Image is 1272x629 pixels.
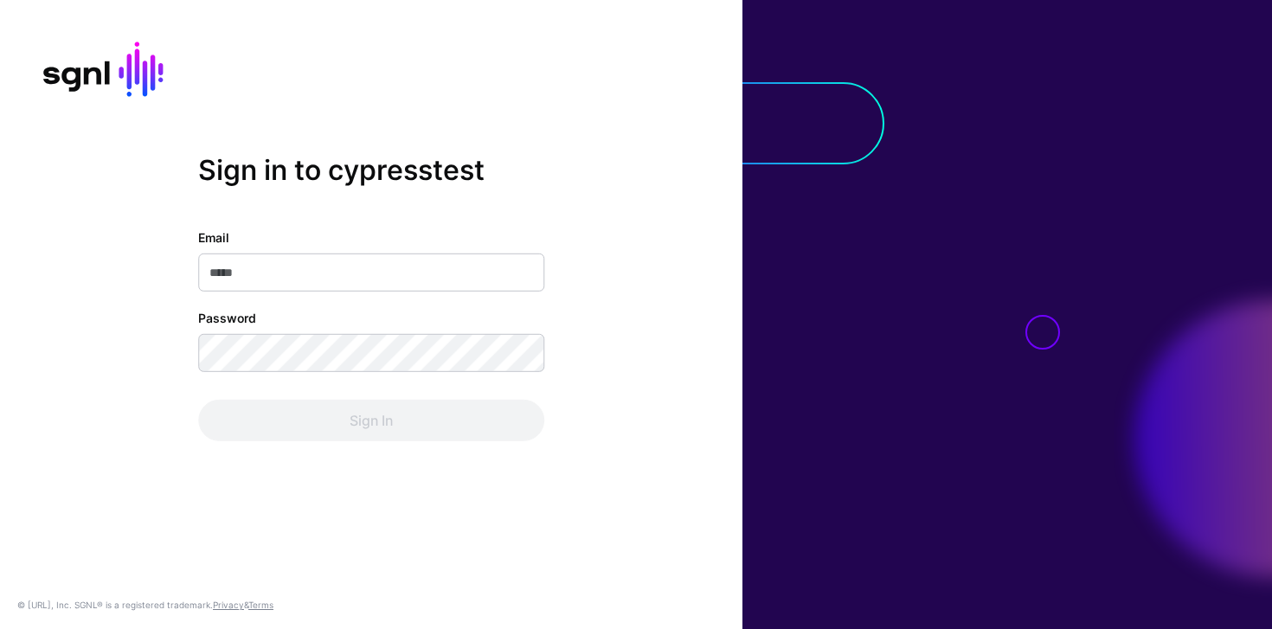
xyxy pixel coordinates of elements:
[213,600,244,610] a: Privacy
[248,600,273,610] a: Terms
[198,309,256,327] label: Password
[17,598,273,612] div: © [URL], Inc. SGNL® is a registered trademark. &
[198,228,229,247] label: Email
[198,153,544,186] h2: Sign in to cypresstest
